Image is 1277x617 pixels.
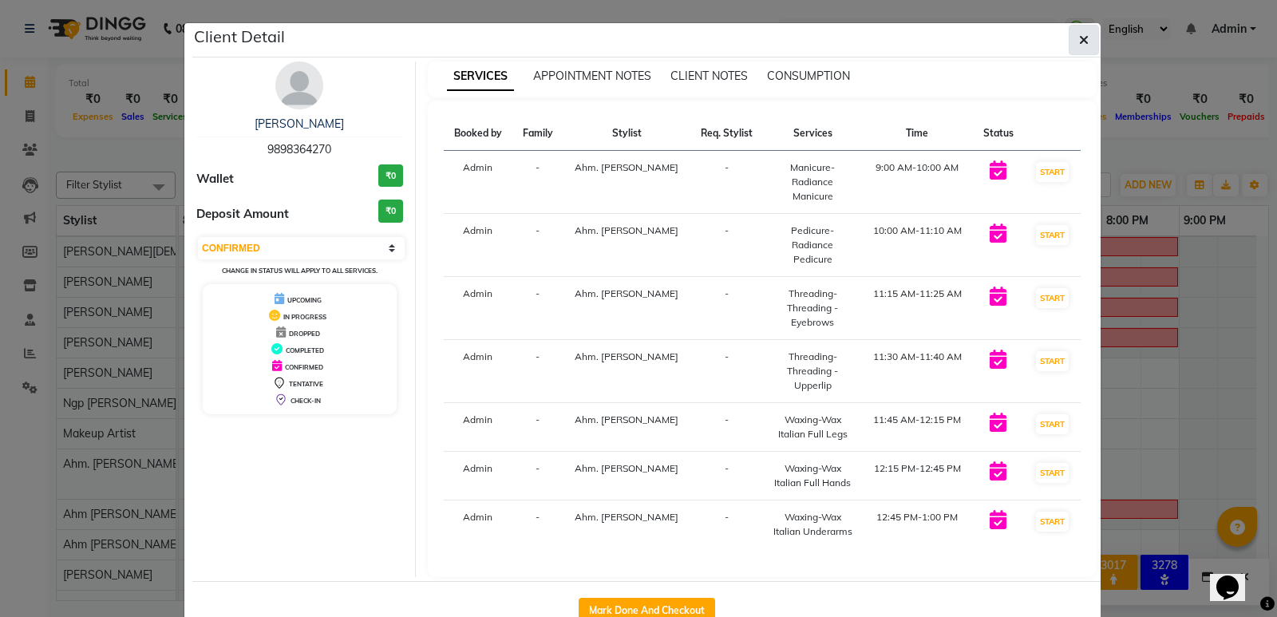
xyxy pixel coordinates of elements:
button: START [1036,351,1069,371]
button: START [1036,225,1069,245]
td: - [512,151,563,214]
span: Ahm. [PERSON_NAME] [575,413,678,425]
span: DROPPED [289,330,320,338]
iframe: chat widget [1210,553,1261,601]
td: - [690,452,764,500]
span: COMPLETED [286,346,324,354]
td: - [512,403,563,452]
span: CHECK-IN [291,397,321,405]
th: Time [862,117,973,151]
span: Wallet [196,170,234,188]
th: Status [973,117,1024,151]
div: Threading-Threading - Upperlip [773,350,852,393]
button: START [1036,463,1069,483]
span: TENTATIVE [289,380,323,388]
span: Ahm. [PERSON_NAME] [575,224,678,236]
td: - [512,277,563,340]
span: Ahm. [PERSON_NAME] [575,350,678,362]
td: - [690,151,764,214]
td: Admin [444,277,513,340]
td: - [690,500,764,549]
button: START [1036,414,1069,434]
td: 11:30 AM-11:40 AM [862,340,973,403]
td: - [512,340,563,403]
span: SERVICES [447,62,514,91]
small: Change in status will apply to all services. [222,267,378,275]
th: Req. Stylist [690,117,764,151]
td: Admin [444,214,513,277]
h3: ₹0 [378,164,403,188]
span: APPOINTMENT NOTES [533,69,651,83]
th: Services [763,117,862,151]
td: - [512,214,563,277]
span: CLIENT NOTES [670,69,748,83]
span: Ahm. [PERSON_NAME] [575,511,678,523]
span: CONSUMPTION [767,69,850,83]
th: Booked by [444,117,513,151]
span: CONFIRMED [285,363,323,371]
td: 11:15 AM-11:25 AM [862,277,973,340]
td: - [512,452,563,500]
td: Admin [444,340,513,403]
div: Waxing-Wax Italian Underarms [773,510,852,539]
button: START [1036,162,1069,182]
td: Admin [444,151,513,214]
span: Ahm. [PERSON_NAME] [575,462,678,474]
h5: Client Detail [194,25,285,49]
td: Admin [444,500,513,549]
th: Stylist [563,117,690,151]
div: Waxing-Wax Italian Full Legs [773,413,852,441]
button: START [1036,512,1069,532]
h3: ₹0 [378,200,403,223]
span: UPCOMING [287,296,322,304]
span: Ahm. [PERSON_NAME] [575,161,678,173]
div: Manicure-Radiance Manicure [773,160,852,204]
button: START [1036,288,1069,308]
td: - [512,500,563,549]
td: 10:00 AM-11:10 AM [862,214,973,277]
td: 12:45 PM-1:00 PM [862,500,973,549]
div: Threading-Threading - Eyebrows [773,287,852,330]
span: Ahm. [PERSON_NAME] [575,287,678,299]
td: 9:00 AM-10:00 AM [862,151,973,214]
td: - [690,214,764,277]
span: Deposit Amount [196,205,289,223]
img: avatar [275,61,323,109]
td: Admin [444,403,513,452]
td: 11:45 AM-12:15 PM [862,403,973,452]
th: Family [512,117,563,151]
a: [PERSON_NAME] [255,117,344,131]
td: - [690,403,764,452]
span: IN PROGRESS [283,313,326,321]
td: Admin [444,452,513,500]
td: - [690,277,764,340]
span: 9898364270 [267,142,331,156]
td: 12:15 PM-12:45 PM [862,452,973,500]
div: Pedicure-Radiance Pedicure [773,223,852,267]
td: - [690,340,764,403]
div: Waxing-Wax Italian Full Hands [773,461,852,490]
